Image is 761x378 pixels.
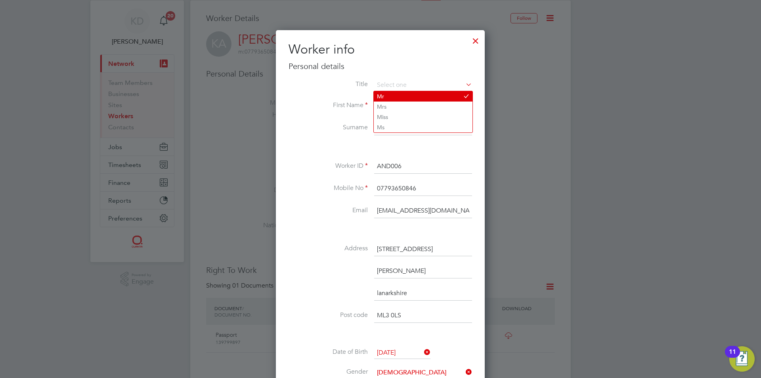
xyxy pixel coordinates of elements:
li: Ms [374,122,472,132]
button: Open Resource Center, 11 new notifications [729,346,755,372]
label: Date of Birth [289,348,368,356]
label: Mobile No [289,184,368,192]
label: Address [289,244,368,253]
label: Email [289,206,368,215]
input: Address line 3 [374,286,472,301]
li: Miss [374,112,472,122]
label: Title [289,80,368,88]
label: First Name [289,101,368,109]
label: Worker ID [289,162,368,170]
h2: Worker info [289,41,472,58]
h3: Personal details [289,61,472,71]
li: Mr [374,91,472,102]
input: Select one [374,347,430,359]
li: Mrs [374,102,472,112]
input: Select one [374,79,472,91]
label: Post code [289,311,368,319]
div: 11 [729,352,736,362]
input: Address line 1 [374,242,472,257]
input: Address line 2 [374,264,472,278]
label: Surname [289,123,368,132]
label: Gender [289,368,368,376]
